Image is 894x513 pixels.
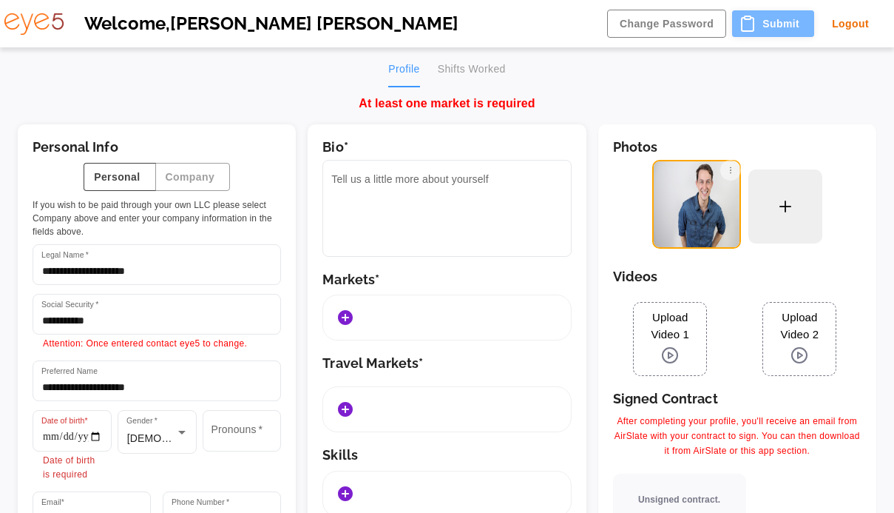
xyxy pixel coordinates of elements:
[4,13,64,35] img: eye5
[720,160,741,181] button: Options
[641,309,699,343] span: Upload Video 1
[155,163,231,192] button: Company
[322,355,571,372] h6: Travel Markets*
[126,415,158,426] label: Gender
[732,10,814,38] button: Submit
[771,309,828,343] span: Upload Video 2
[84,13,586,35] h5: Welcome, [PERSON_NAME] [PERSON_NAME]
[607,10,726,38] button: Change Password
[613,415,861,459] span: After completing your profile, you'll receive an email from AirSlate with your contract to sign. ...
[6,83,876,113] div: At least one market is required
[322,272,571,288] h6: Markets*
[33,139,281,155] h6: Personal Info
[43,454,101,483] p: Date of birth is required
[41,366,98,377] label: Preferred Name
[41,299,98,310] label: Social Security
[331,395,360,424] button: Add Markets
[33,163,281,192] div: outlined button group
[613,139,861,155] h6: Photos
[84,163,155,192] button: Personal
[613,391,861,407] h6: Signed Contract
[41,497,64,508] label: Email*
[41,249,89,261] label: Legal Name
[33,198,281,238] span: If you wish to be paid through your own LLC please select Company above and enter your company in...
[41,415,88,426] label: Date of birth*
[652,160,741,249] img: Mckinley, Kole - Headshot.JPG
[820,10,881,38] button: Logout
[172,497,229,508] label: Phone Number
[331,479,360,509] button: Add Skills
[322,447,571,463] h6: Skills
[638,493,720,506] span: Unsigned contract.
[388,52,419,87] button: Profile
[118,411,196,453] div: [DEMOGRAPHIC_DATA]
[331,303,360,332] button: Add Markets
[43,338,247,349] span: Attention: Once entered contact eye5 to change.
[613,269,861,285] h6: Videos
